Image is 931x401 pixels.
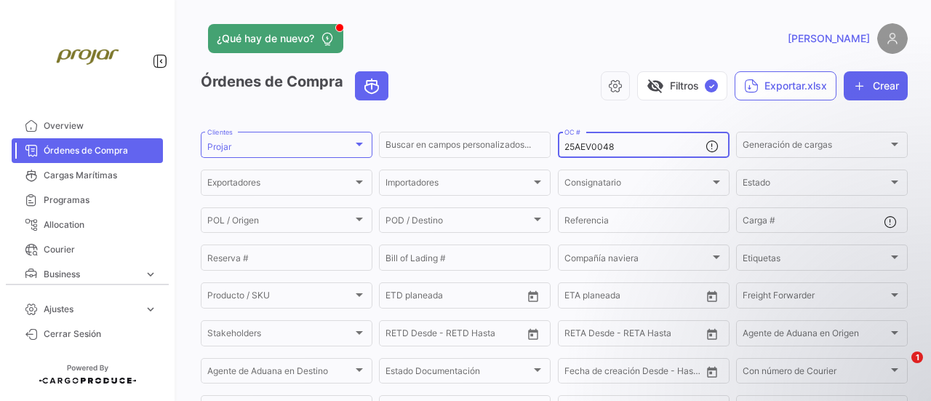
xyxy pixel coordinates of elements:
input: Desde [564,293,591,303]
mat-select-trigger: Projar [207,141,231,152]
span: Etiquetas [743,255,888,265]
span: Estado [743,180,888,190]
span: Allocation [44,218,157,231]
span: expand_more [144,268,157,281]
button: Open calendar [701,361,723,383]
input: Hasta [422,330,487,341]
span: Programas [44,194,157,207]
button: Exportar.xlsx [735,71,836,100]
button: Crear [844,71,908,100]
input: Hasta [601,293,666,303]
input: Desde [385,293,412,303]
input: Hasta [601,368,666,378]
img: placeholder-user.png [877,23,908,54]
span: Ajustes [44,303,138,316]
input: Hasta [601,330,666,341]
span: Stakeholders [207,330,353,341]
input: Desde [564,330,591,341]
span: Exportadores [207,180,353,190]
img: projar-logo.jpg [51,17,124,90]
span: Compañía naviera [564,255,710,265]
span: Generación de cargas [743,142,888,152]
a: Allocation [12,213,163,237]
h3: Órdenes de Compra [201,71,393,100]
button: Ocean [356,72,388,100]
span: visibility_off [647,77,664,95]
span: Cerrar Sesión [44,327,157,341]
a: Overview [12,114,163,138]
input: Desde [385,330,412,341]
span: Cargas Marítimas [44,169,157,182]
span: ✓ [705,79,718,92]
span: Estado Documentación [385,368,531,378]
iframe: Intercom live chat [882,352,916,386]
a: Cargas Marítimas [12,163,163,188]
span: Consignatario [564,180,710,190]
span: Business [44,268,138,281]
span: Órdenes de Compra [44,144,157,157]
span: Producto / SKU [207,293,353,303]
span: 1 [911,352,923,363]
button: Open calendar [522,285,544,307]
span: Con número de Courier [743,368,888,378]
a: Courier [12,237,163,262]
span: POL / Origen [207,218,353,228]
span: Overview [44,119,157,132]
button: ¿Qué hay de nuevo? [208,24,343,53]
input: Desde [564,368,591,378]
button: Open calendar [522,323,544,345]
button: visibility_offFiltros✓ [637,71,727,100]
span: POD / Destino [385,218,531,228]
span: expand_more [144,303,157,316]
span: [PERSON_NAME] [788,31,870,46]
a: Órdenes de Compra [12,138,163,163]
span: Importadores [385,180,531,190]
a: Programas [12,188,163,213]
span: Courier [44,243,157,256]
span: Agente de Aduana en Destino [207,368,353,378]
span: ¿Qué hay de nuevo? [217,31,314,46]
input: Hasta [422,293,487,303]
